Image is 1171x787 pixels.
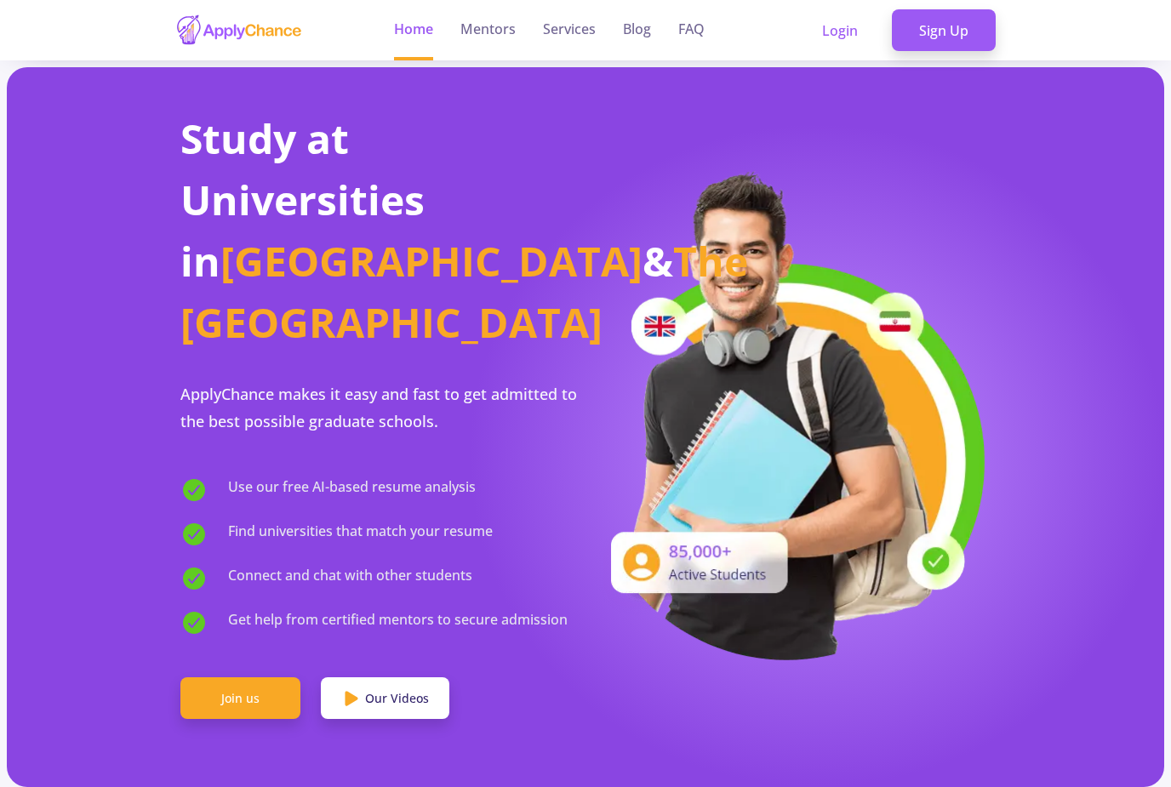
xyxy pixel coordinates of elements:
[795,9,885,52] a: Login
[228,476,476,504] span: Use our free AI-based resume analysis
[585,167,991,660] img: applicant
[892,9,996,52] a: Sign Up
[175,14,303,47] img: applychance logo
[180,384,577,431] span: ApplyChance makes it easy and fast to get admitted to the best possible graduate schools.
[220,233,643,288] span: [GEOGRAPHIC_DATA]
[643,233,673,288] span: &
[180,111,425,288] span: Study at Universities in
[228,521,493,548] span: Find universities that match your resume
[321,677,449,720] a: Our Videos
[180,677,300,720] a: Join us
[228,565,472,592] span: Connect and chat with other students
[365,689,429,707] span: Our Videos
[228,609,568,636] span: Get help from certified mentors to secure admission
